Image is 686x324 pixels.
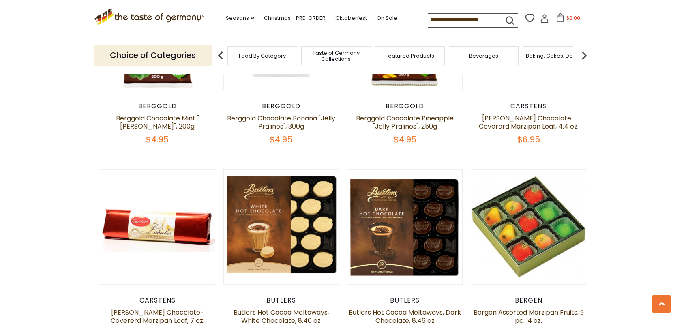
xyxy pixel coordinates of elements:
[212,47,229,64] img: previous arrow
[264,14,326,23] a: Christmas - PRE-ORDER
[146,134,169,145] span: $4.95
[576,47,592,64] img: next arrow
[526,53,589,59] a: Baking, Cakes, Desserts
[471,170,586,284] img: Bergen Assorted Marzipan Fruits, 9 pc., 4 oz.
[479,114,579,131] a: [PERSON_NAME] Chocolate-Covererd Marzipan Loaf, 4.4 oz.
[471,296,586,305] div: Bergen
[347,170,462,284] img: Butlers Hot Cocoa Meltaways, Dark Chocolate, 8.46 oz
[116,114,199,131] a: Berggold Chocolate Mint "[PERSON_NAME]", 200g
[224,170,339,284] img: Butlers Hot Cocoa Meltaways, White Chocolate, 8.46 oz
[356,114,454,131] a: Berggold Chocolate Pineapple "Jelly Pralines", 250g
[226,14,254,23] a: Seasons
[239,53,286,59] a: Food By Category
[469,53,498,59] a: Beverages
[100,296,215,305] div: Carstens
[347,296,463,305] div: Butlers
[270,134,292,145] span: $4.95
[517,134,540,145] span: $6.95
[394,134,416,145] span: $4.95
[227,114,335,131] a: Berggold Chocolate Banana "Jelly Pralines", 300g
[335,14,367,23] a: Oktoberfest
[471,102,586,110] div: Carstens
[223,296,339,305] div: Butlers
[100,170,215,284] img: Carstens Luebeck Chocolate-Covererd Marzipan Loaf, 7 oz.
[566,15,580,21] span: $0.00
[223,102,339,110] div: Berggold
[386,53,434,59] a: Featured Products
[377,14,397,23] a: On Sale
[304,50,369,62] a: Taste of Germany Collections
[100,102,215,110] div: Berggold
[347,102,463,110] div: Berggold
[551,13,585,26] button: $0.00
[94,45,212,65] p: Choice of Categories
